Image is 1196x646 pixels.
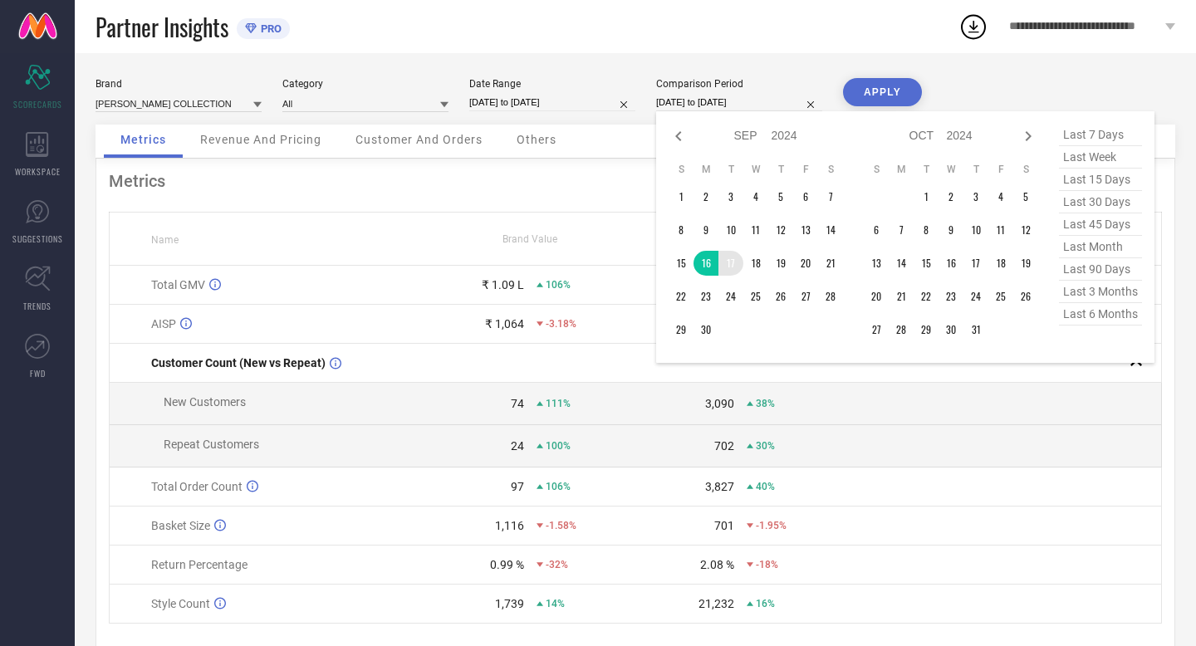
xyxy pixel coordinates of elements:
th: Sunday [669,163,694,176]
span: Brand Value [502,233,557,245]
span: Total GMV [151,278,205,291]
div: 3,827 [705,480,734,493]
td: Sun Sep 15 2024 [669,251,694,276]
td: Mon Sep 16 2024 [694,251,718,276]
div: Metrics [109,171,1162,191]
div: 1,116 [495,519,524,532]
td: Tue Oct 29 2024 [914,317,939,342]
td: Sat Oct 19 2024 [1013,251,1038,276]
div: 702 [714,439,734,453]
span: Repeat Customers [164,438,259,451]
td: Mon Sep 09 2024 [694,218,718,242]
div: Comparison Period [656,78,822,90]
td: Tue Sep 24 2024 [718,284,743,309]
span: last 90 days [1059,258,1142,281]
div: 21,232 [698,597,734,610]
th: Saturday [818,163,843,176]
span: Revenue And Pricing [200,133,321,146]
div: 97 [511,480,524,493]
td: Wed Oct 30 2024 [939,317,963,342]
td: Thu Oct 10 2024 [963,218,988,242]
td: Mon Sep 23 2024 [694,284,718,309]
div: 24 [511,439,524,453]
span: last 6 months [1059,303,1142,325]
td: Sun Oct 20 2024 [864,284,889,309]
th: Saturday [1013,163,1038,176]
span: last month [1059,236,1142,258]
th: Wednesday [743,163,768,176]
span: Return Percentage [151,558,248,571]
td: Fri Sep 20 2024 [793,251,818,276]
td: Tue Sep 10 2024 [718,218,743,242]
span: FWD [30,367,46,379]
div: 3,090 [705,397,734,410]
span: -3.18% [546,318,576,330]
th: Wednesday [939,163,963,176]
th: Monday [889,163,914,176]
td: Fri Oct 04 2024 [988,184,1013,209]
td: Sat Sep 07 2024 [818,184,843,209]
td: Thu Oct 31 2024 [963,317,988,342]
div: ₹ 1,064 [485,317,524,330]
td: Tue Oct 01 2024 [914,184,939,209]
span: -32% [546,559,568,570]
td: Thu Oct 17 2024 [963,251,988,276]
td: Sun Sep 29 2024 [669,317,694,342]
span: TRENDS [23,300,51,312]
td: Mon Sep 02 2024 [694,184,718,209]
div: Date Range [469,78,635,90]
td: Tue Oct 22 2024 [914,284,939,309]
th: Tuesday [914,163,939,176]
td: Tue Sep 03 2024 [718,184,743,209]
td: Thu Oct 03 2024 [963,184,988,209]
span: AISP [151,317,176,330]
span: Partner Insights [96,10,228,44]
span: 111% [546,398,571,409]
td: Tue Oct 08 2024 [914,218,939,242]
td: Sun Oct 13 2024 [864,251,889,276]
td: Sun Sep 22 2024 [669,284,694,309]
div: 0.99 % [490,558,524,571]
td: Thu Oct 24 2024 [963,284,988,309]
span: 16% [756,598,775,609]
td: Sat Oct 12 2024 [1013,218,1038,242]
td: Wed Sep 11 2024 [743,218,768,242]
span: 106% [546,279,571,291]
span: Name [151,234,179,246]
td: Fri Oct 11 2024 [988,218,1013,242]
div: Brand [96,78,262,90]
span: Total Order Count [151,480,243,493]
th: Thursday [963,163,988,176]
td: Wed Oct 16 2024 [939,251,963,276]
td: Thu Sep 05 2024 [768,184,793,209]
td: Wed Oct 02 2024 [939,184,963,209]
td: Tue Oct 15 2024 [914,251,939,276]
td: Sun Sep 08 2024 [669,218,694,242]
td: Thu Sep 26 2024 [768,284,793,309]
span: 100% [546,440,571,452]
div: 1,739 [495,597,524,610]
td: Sat Sep 14 2024 [818,218,843,242]
span: last 7 days [1059,124,1142,146]
td: Wed Sep 04 2024 [743,184,768,209]
span: -1.58% [546,520,576,531]
span: 40% [756,481,775,492]
td: Wed Sep 25 2024 [743,284,768,309]
td: Fri Oct 18 2024 [988,251,1013,276]
span: 38% [756,398,775,409]
td: Wed Oct 23 2024 [939,284,963,309]
td: Mon Sep 30 2024 [694,317,718,342]
td: Sun Sep 01 2024 [669,184,694,209]
th: Sunday [864,163,889,176]
span: Style Count [151,597,210,610]
th: Monday [694,163,718,176]
th: Friday [988,163,1013,176]
td: Sat Sep 21 2024 [818,251,843,276]
span: last week [1059,146,1142,169]
th: Friday [793,163,818,176]
div: ₹ 1.09 L [482,278,524,291]
td: Wed Oct 09 2024 [939,218,963,242]
span: 30% [756,440,775,452]
button: APPLY [843,78,922,106]
div: Open download list [958,12,988,42]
